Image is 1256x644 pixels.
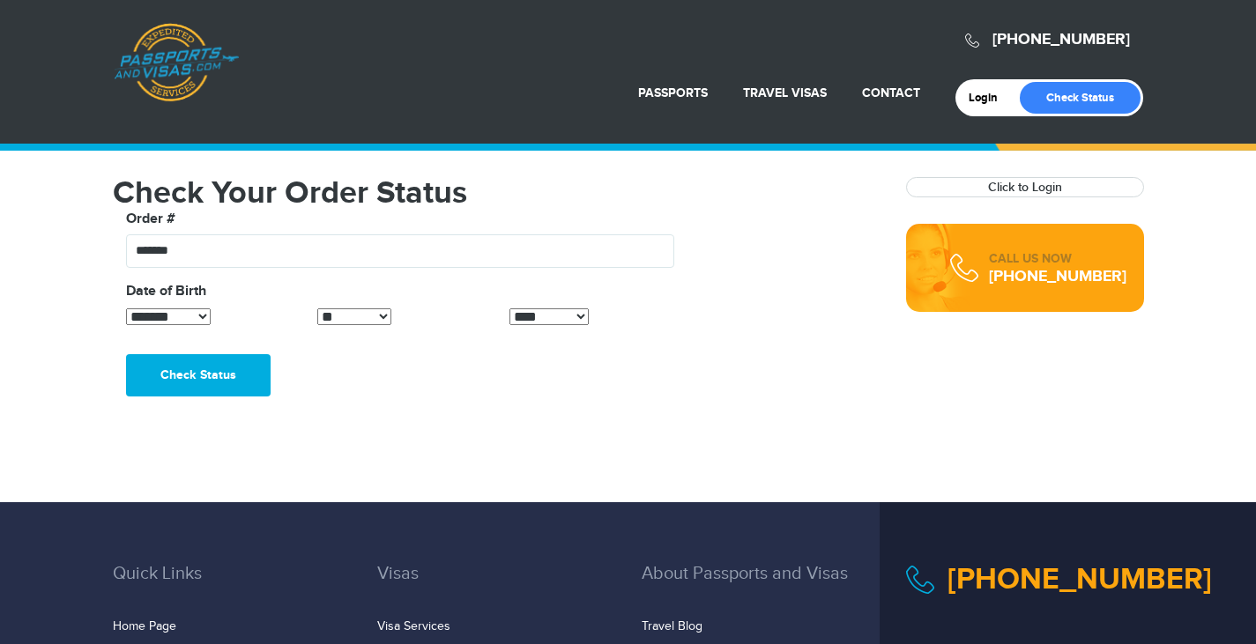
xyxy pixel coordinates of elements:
[992,30,1130,49] a: [PHONE_NUMBER]
[113,619,176,633] a: Home Page
[743,85,827,100] a: Travel Visas
[642,619,702,633] a: Travel Blog
[989,250,1126,268] div: CALL US NOW
[113,177,880,209] h1: Check Your Order Status
[377,619,450,633] a: Visa Services
[114,23,239,102] a: Passports & [DOMAIN_NAME]
[377,564,615,610] h3: Visas
[126,209,175,230] label: Order #
[642,564,880,610] h3: About Passports and Visas
[862,85,920,100] a: Contact
[988,180,1062,195] a: Click to Login
[969,91,1010,105] a: Login
[113,564,351,610] h3: Quick Links
[989,268,1126,285] div: [PHONE_NUMBER]
[948,561,1212,597] a: [PHONE_NUMBER]
[126,281,206,302] label: Date of Birth
[126,354,271,396] button: Check Status
[1020,82,1141,114] a: Check Status
[638,85,708,100] a: Passports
